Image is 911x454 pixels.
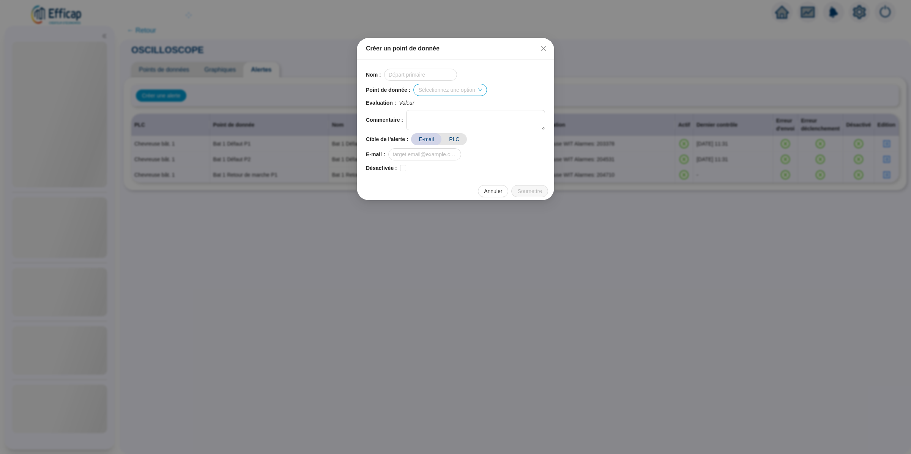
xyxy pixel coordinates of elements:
[366,164,397,172] span: Désactivée :
[366,86,410,94] span: Point de donnée :
[366,44,545,53] div: Créer un point de donnée
[537,46,550,52] span: Fermer
[388,148,461,160] input: target.email@example.com
[537,42,550,55] button: Close
[366,116,403,124] span: Commentaire :
[511,185,548,197] button: Soumettre
[478,185,508,197] button: Annuler
[384,69,457,81] input: Départ primaire
[366,71,381,79] span: Nom :
[484,187,502,195] span: Annuler
[366,135,408,143] span: Cible de l'alerte :
[366,99,396,107] span: Evaluation :
[541,46,547,52] span: close
[399,99,414,107] span: Valeur
[411,133,441,145] span: E-mail
[366,151,385,159] span: E-mail :
[478,88,482,92] span: down
[441,133,467,145] span: PLC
